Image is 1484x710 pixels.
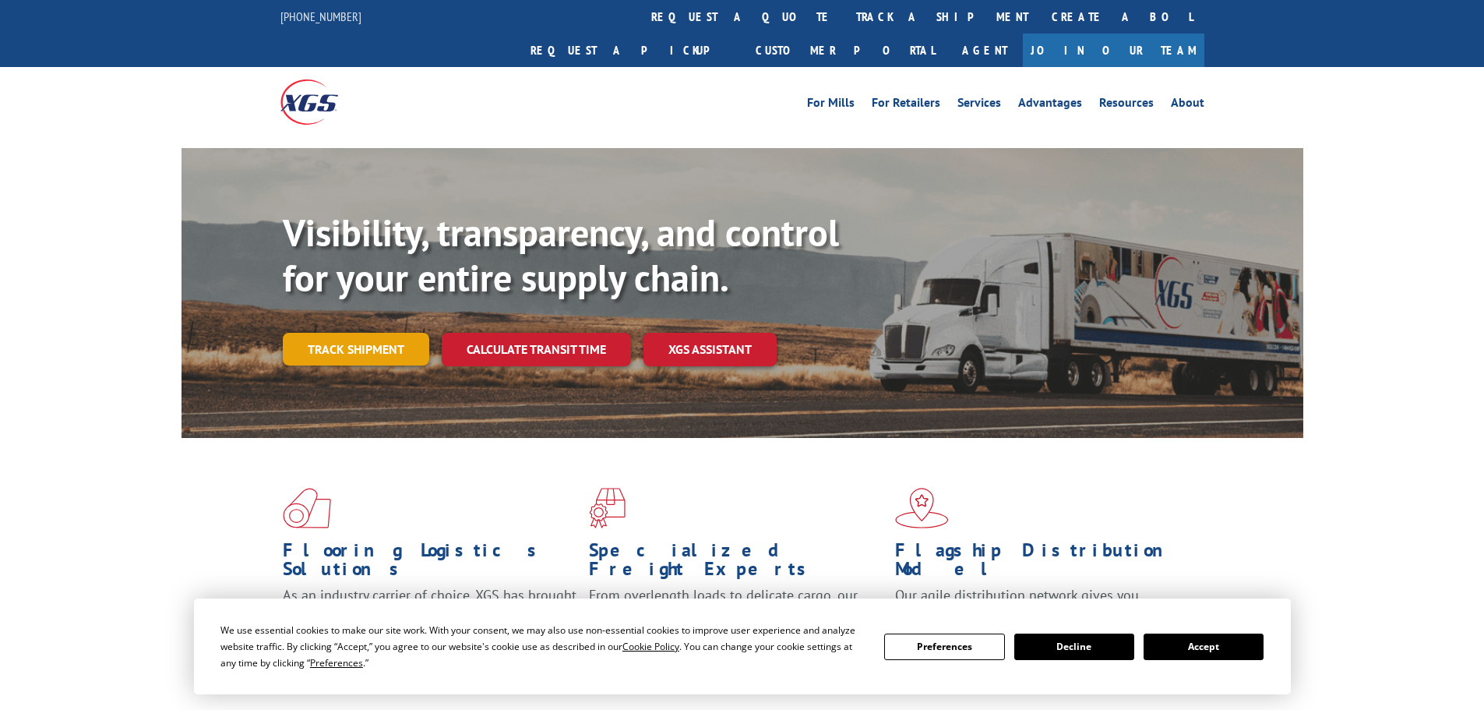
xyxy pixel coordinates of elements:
[310,656,363,669] span: Preferences
[744,34,946,67] a: Customer Portal
[895,586,1182,623] span: Our agile distribution network gives you nationwide inventory management on demand.
[895,541,1190,586] h1: Flagship Distribution Model
[807,97,855,114] a: For Mills
[220,622,865,671] div: We use essential cookies to make our site work. With your consent, we may also use non-essential ...
[1099,97,1154,114] a: Resources
[589,488,626,528] img: xgs-icon-focused-on-flooring-red
[1014,634,1134,660] button: Decline
[884,634,1004,660] button: Preferences
[589,586,883,655] p: From overlength loads to delicate cargo, our experienced staff knows the best way to move your fr...
[872,97,940,114] a: For Retailers
[589,541,883,586] h1: Specialized Freight Experts
[194,599,1291,694] div: Cookie Consent Prompt
[283,586,576,641] span: As an industry carrier of choice, XGS has brought innovation and dedication to flooring logistics...
[946,34,1023,67] a: Agent
[895,488,949,528] img: xgs-icon-flagship-distribution-model-red
[957,97,1001,114] a: Services
[280,9,361,24] a: [PHONE_NUMBER]
[1023,34,1204,67] a: Join Our Team
[283,488,331,528] img: xgs-icon-total-supply-chain-intelligence-red
[1171,97,1204,114] a: About
[643,333,777,366] a: XGS ASSISTANT
[1018,97,1082,114] a: Advantages
[1144,634,1264,660] button: Accept
[622,640,679,653] span: Cookie Policy
[283,333,429,366] a: Track shipment
[442,333,631,366] a: Calculate transit time
[283,541,577,586] h1: Flooring Logistics Solutions
[519,34,744,67] a: Request a pickup
[283,208,839,302] b: Visibility, transparency, and control for your entire supply chain.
